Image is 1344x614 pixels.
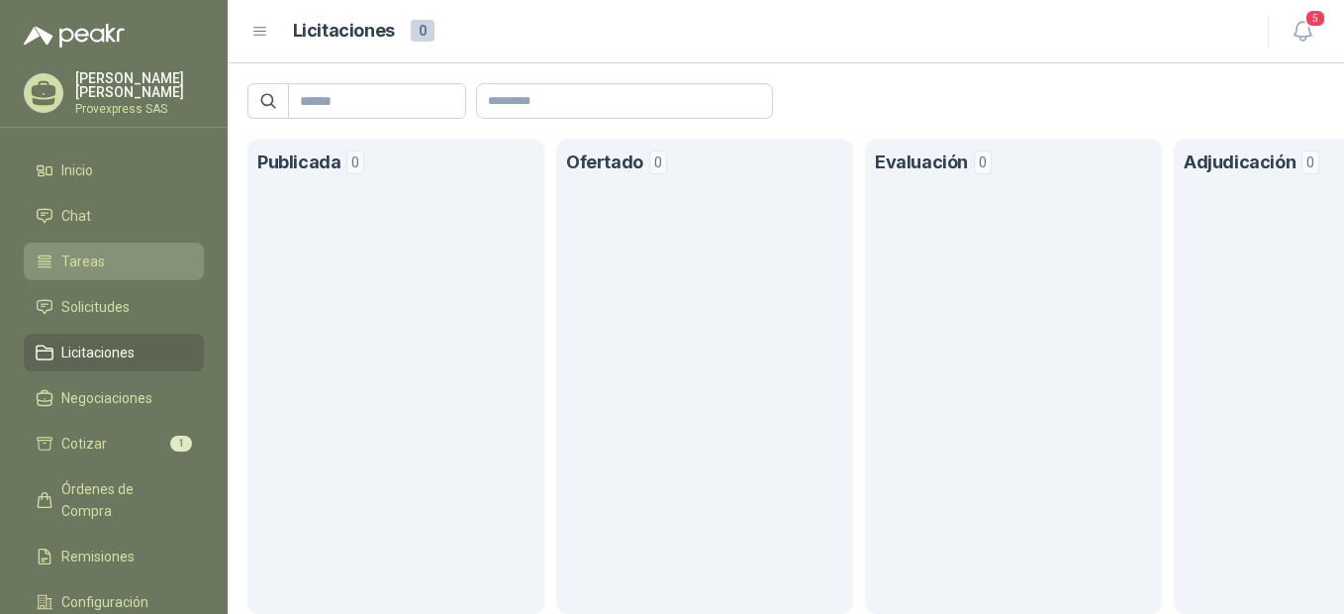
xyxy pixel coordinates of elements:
[75,71,204,99] p: [PERSON_NAME] [PERSON_NAME]
[24,152,204,189] a: Inicio
[1304,9,1326,28] span: 5
[24,425,204,462] a: Cotizar1
[411,20,434,42] span: 0
[24,243,204,280] a: Tareas
[61,342,135,363] span: Licitaciones
[61,251,105,272] span: Tareas
[293,17,395,46] h1: Licitaciones
[61,478,185,522] span: Órdenes de Compra
[24,538,204,575] a: Remisiones
[24,379,204,417] a: Negociaciones
[1285,14,1320,50] button: 5
[61,433,107,455] span: Cotizar
[75,103,204,115] p: Provexpress SAS
[61,387,152,409] span: Negociaciones
[974,151,992,174] span: 0
[346,151,364,174] span: 0
[1301,151,1319,174] span: 0
[61,296,130,318] span: Solicitudes
[1184,149,1296,177] h1: Adjudicación
[24,197,204,235] a: Chat
[24,470,204,530] a: Órdenes de Compra
[875,149,968,177] h1: Evaluación
[649,151,667,174] span: 0
[24,334,204,371] a: Licitaciones
[24,24,125,48] img: Logo peakr
[257,149,340,177] h1: Publicada
[170,436,192,452] span: 1
[24,288,204,326] a: Solicitudes
[61,591,148,613] span: Configuración
[61,205,91,227] span: Chat
[61,546,135,567] span: Remisiones
[566,149,643,177] h1: Ofertado
[61,159,93,181] span: Inicio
